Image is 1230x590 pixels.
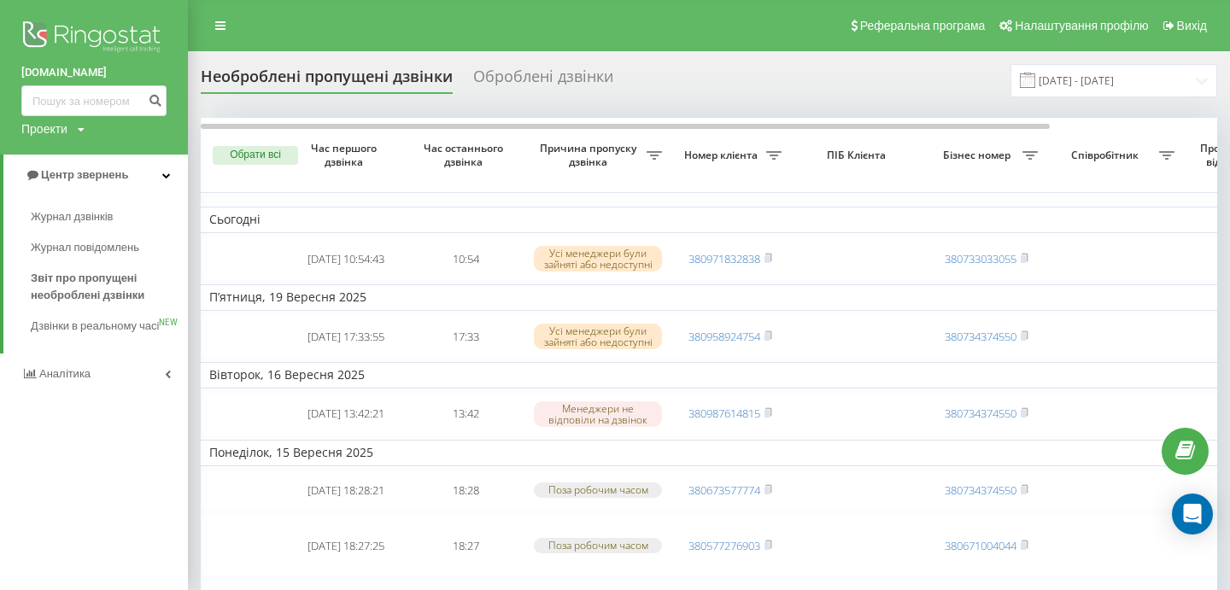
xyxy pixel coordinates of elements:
a: 380958924754 [688,329,760,344]
div: Усі менеджери були зайняті або недоступні [534,246,662,272]
span: Звіт про пропущені необроблені дзвінки [31,270,179,304]
a: 380673577774 [688,482,760,498]
span: Номер клієнта [679,149,766,162]
div: Необроблені пропущені дзвінки [201,67,453,94]
a: Звіт про пропущені необроблені дзвінки [31,263,188,311]
span: Час першого дзвінка [300,142,392,168]
span: Вихід [1177,19,1207,32]
img: Ringostat logo [21,17,167,60]
span: Дзвінки в реальному часі [31,318,159,335]
td: [DATE] 18:27:25 [286,514,406,576]
a: 380734374550 [945,406,1016,421]
span: Аналiтика [39,367,91,380]
td: [DATE] 10:54:43 [286,237,406,282]
a: 380987614815 [688,406,760,421]
td: [DATE] 18:28:21 [286,470,406,511]
span: Журнал повідомлень [31,239,139,256]
span: Центр звернень [41,168,128,181]
span: Реферальна програма [860,19,986,32]
td: 17:33 [406,314,525,359]
a: 380734374550 [945,482,1016,498]
a: Дзвінки в реальному часіNEW [31,311,188,342]
span: Налаштування профілю [1015,19,1148,32]
div: Усі менеджери були зайняті або недоступні [534,324,662,349]
td: 18:28 [406,470,525,511]
span: Причина пропуску дзвінка [534,142,647,168]
a: Журнал дзвінків [31,202,188,232]
span: Журнал дзвінків [31,208,113,225]
div: Поза робочим часом [534,482,662,497]
div: Поза робочим часом [534,538,662,552]
a: 380577276903 [688,538,760,553]
input: Пошук за номером [21,85,167,116]
td: [DATE] 13:42:21 [286,392,406,437]
a: Центр звернень [3,155,188,196]
span: Час останнього дзвінка [419,142,512,168]
div: Менеджери не відповіли на дзвінок [534,401,662,427]
td: 13:42 [406,392,525,437]
div: Оброблені дзвінки [473,67,613,94]
a: 380971832838 [688,251,760,266]
td: 18:27 [406,514,525,576]
span: Співробітник [1055,149,1159,162]
td: [DATE] 17:33:55 [286,314,406,359]
a: Журнал повідомлень [31,232,188,263]
a: [DOMAIN_NAME] [21,64,167,81]
a: 380733033055 [945,251,1016,266]
button: Обрати всі [213,146,298,165]
td: 10:54 [406,237,525,282]
span: Бізнес номер [935,149,1022,162]
div: Проекти [21,120,67,137]
span: ПІБ Клієнта [805,149,912,162]
a: 380671004044 [945,538,1016,553]
a: 380734374550 [945,329,1016,344]
div: Open Intercom Messenger [1172,494,1213,535]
